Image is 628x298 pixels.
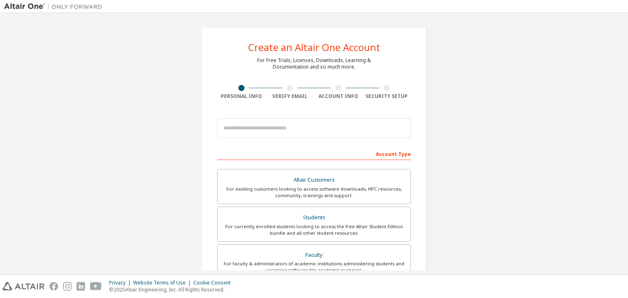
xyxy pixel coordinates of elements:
div: For existing customers looking to access software downloads, HPC resources, community, trainings ... [222,186,406,199]
div: For currently enrolled students looking to access the free Altair Student Edition bundle and all ... [222,223,406,236]
div: Verify Email [266,93,314,100]
div: Privacy [109,280,133,286]
img: youtube.svg [90,282,102,291]
div: Cookie Consent [193,280,235,286]
div: Create an Altair One Account [248,42,380,52]
div: Security Setup [363,93,411,100]
img: linkedin.svg [76,282,85,291]
div: Students [222,212,406,223]
div: Website Terms of Use [133,280,193,286]
img: instagram.svg [63,282,72,291]
div: Account Info [314,93,363,100]
div: Account Type [217,147,411,160]
div: For Free Trials, Licenses, Downloads, Learning & Documentation and so much more. [257,57,371,70]
div: For faculty & administrators of academic institutions administering students and accessing softwa... [222,260,406,274]
div: Altair Customers [222,174,406,186]
div: Personal Info [217,93,266,100]
img: facebook.svg [49,282,58,291]
p: © 2025 Altair Engineering, Inc. All Rights Reserved. [109,286,235,293]
img: altair_logo.svg [2,282,45,291]
div: Faculty [222,249,406,261]
img: Altair One [4,2,106,11]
